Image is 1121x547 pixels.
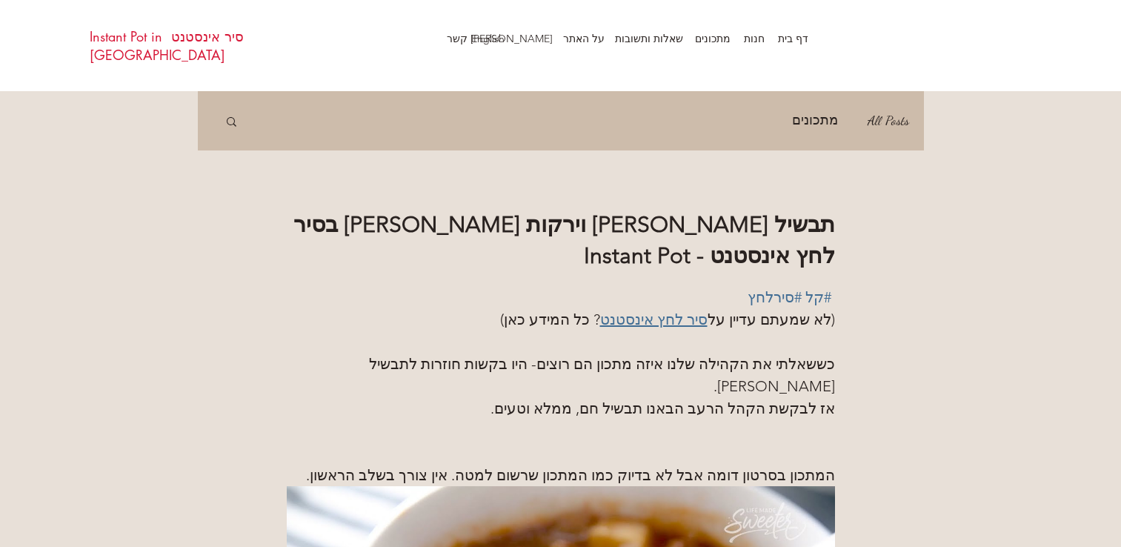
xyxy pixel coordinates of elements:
p: על האתר [556,27,612,50]
a: All Posts [868,109,909,133]
a: מתכונים [691,27,738,50]
span: ? כל המידע כאן) [500,311,600,328]
span: כששאלתי את הקהילה שלנו איזה מתכון הם רוצים- היו בקשות חוזרות לתבשיל [PERSON_NAME]. [365,355,835,395]
a: [PERSON_NAME] קשר [512,27,560,50]
nav: בלוג [253,91,911,150]
span: אז לבקשת הקהל הרעב הבאנו תבשיל חם, ממלא וטעים. [490,400,835,417]
a: #סירלחץ [748,288,802,306]
h1: תבשיל [PERSON_NAME] וירקות [PERSON_NAME] בסיר לחץ אינסטנט - Instant Pot [287,209,835,271]
a: חנות [738,27,772,50]
a: סיר לחץ אינסטנט [600,311,708,328]
a: סיר אינסטנט Instant Pot in [GEOGRAPHIC_DATA] [90,27,244,64]
nav: אתר [430,27,816,50]
span: (לא שמעתם עדיין על [708,311,835,328]
p: [PERSON_NAME] קשר [439,27,560,50]
a: על האתר [560,27,612,50]
a: שאלות ותשובות [612,27,691,50]
p: שאלות ותשובות [608,27,691,50]
p: דף בית [771,27,816,50]
a: #קל [805,288,831,306]
a: דף בית [772,27,816,50]
p: מתכונים [688,27,738,50]
a: English [464,27,512,50]
a: מתכונים [792,109,838,133]
p: חנות [736,27,772,50]
div: חיפוש [224,115,239,127]
span: המתכון בסרטון דומה אבל לא בדיוק כמו המתכון שרשום למטה. אין צורך בשלב הראשון. [306,466,835,484]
